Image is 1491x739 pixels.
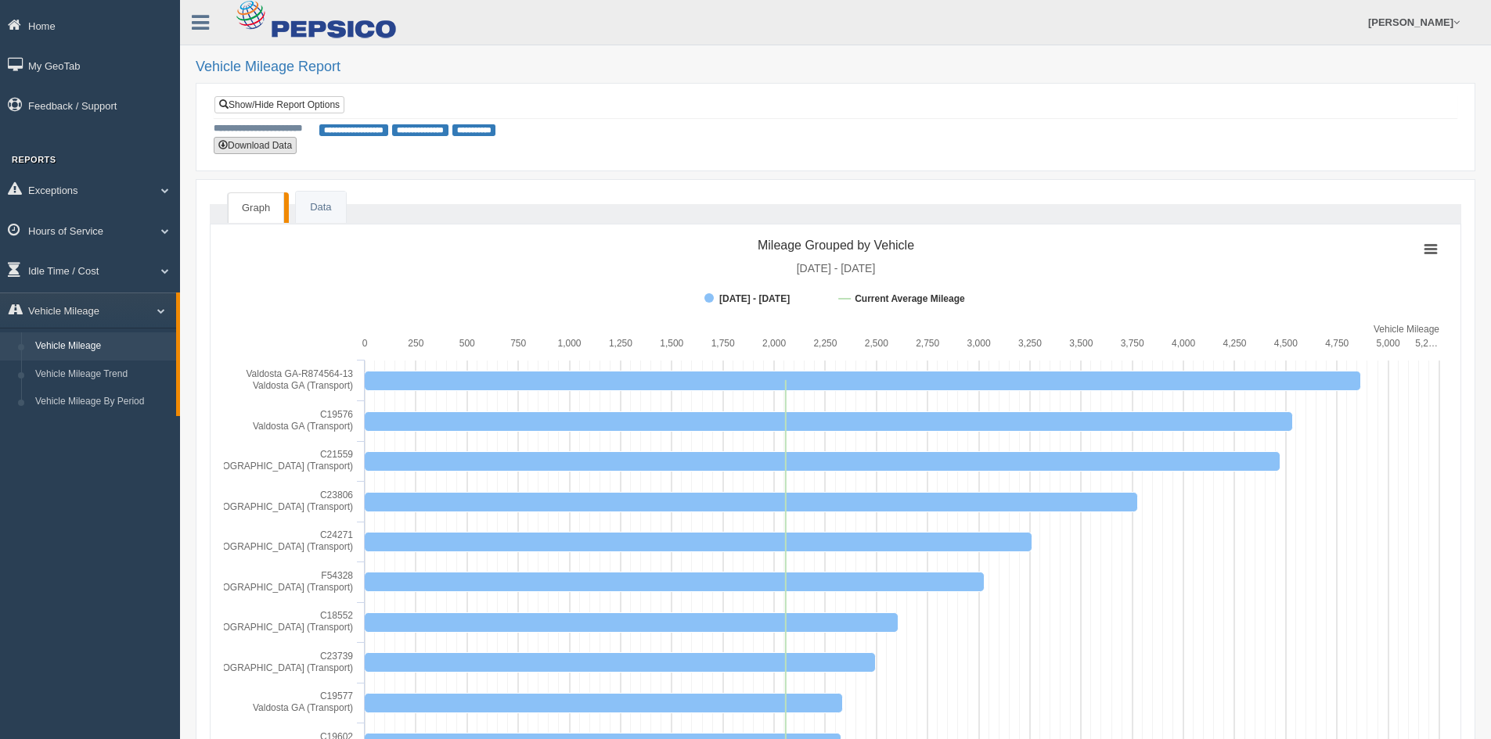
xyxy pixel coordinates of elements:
[916,338,939,349] text: 2,750
[228,192,284,224] a: Graph
[609,338,632,349] text: 1,250
[153,662,353,673] tspan: Jacksonville [GEOGRAPHIC_DATA] (Transport)
[153,541,353,552] tspan: Jacksonville [GEOGRAPHIC_DATA] (Transport)
[660,338,683,349] text: 1,500
[320,610,353,621] tspan: C18552
[28,361,176,389] a: Vehicle Mileage Trend
[320,691,353,701] tspan: C19577
[320,449,353,460] tspan: C21559
[758,239,914,252] tspan: Mileage Grouped by Vehicle
[246,368,353,379] tspan: Valdosta GA-R874564-13
[1069,338,1093,349] text: 3,500
[1415,338,1438,349] tspan: 5,2…
[253,702,353,713] tspan: Valdosta GA (Transport)
[28,388,176,416] a: Vehicle Mileage By Period
[320,651,353,662] tspan: C23739
[321,570,353,581] tspan: F54328
[762,338,786,349] text: 2,000
[214,137,297,154] button: Download Data
[1121,338,1144,349] text: 3,750
[214,96,344,113] a: Show/Hide Report Options
[1325,338,1349,349] text: 4,750
[510,338,526,349] text: 750
[719,293,790,304] tspan: [DATE] - [DATE]
[797,262,876,274] tspan: [DATE] - [DATE]
[459,338,475,349] text: 500
[813,338,837,349] text: 2,250
[296,192,345,224] a: Data
[967,338,991,349] text: 3,000
[1172,338,1195,349] text: 4,000
[153,622,353,633] tspan: Jacksonville [GEOGRAPHIC_DATA] (Transport)
[865,338,888,349] text: 2,500
[153,501,353,512] tspan: Jacksonville [GEOGRAPHIC_DATA] (Transport)
[320,529,353,540] tspan: C24271
[362,338,368,349] text: 0
[558,338,582,349] text: 1,000
[153,461,353,472] tspan: Jacksonville [GEOGRAPHIC_DATA] (Transport)
[1377,338,1400,349] text: 5,000
[196,59,1475,75] h2: Vehicle Mileage Report
[855,293,965,304] tspan: Current Average Mileage
[1223,338,1246,349] text: 4,250
[153,582,353,593] tspan: Jacksonville [GEOGRAPHIC_DATA] (Transport)
[320,409,353,420] tspan: C19576
[1018,338,1042,349] text: 3,250
[408,338,423,349] text: 250
[320,490,353,500] tspan: C23806
[253,421,353,432] tspan: Valdosta GA (Transport)
[28,332,176,361] a: Vehicle Mileage
[253,380,353,391] tspan: Valdosta GA (Transport)
[1374,324,1439,335] tspan: Vehicle Mileage
[1274,338,1298,349] text: 4,500
[711,338,735,349] text: 1,750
